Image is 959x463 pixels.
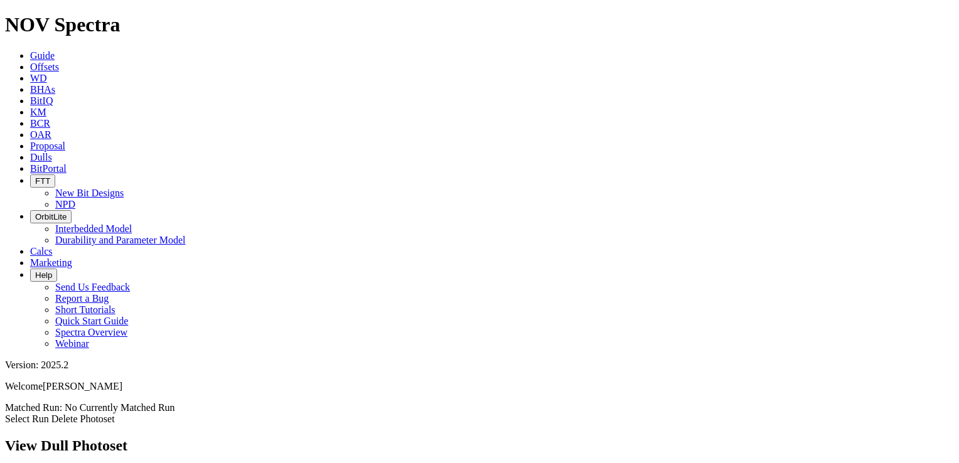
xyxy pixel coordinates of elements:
[30,269,57,282] button: Help
[5,413,49,424] a: Select Run
[30,84,55,95] a: BHAs
[35,212,67,221] span: OrbitLite
[55,293,109,304] a: Report a Bug
[30,174,55,188] button: FTT
[5,13,954,36] h1: NOV Spectra
[5,437,954,454] h2: View Dull Photoset
[55,316,128,326] a: Quick Start Guide
[30,257,72,268] a: Marketing
[30,50,55,61] a: Guide
[65,402,175,413] span: No Currently Matched Run
[43,381,122,391] span: [PERSON_NAME]
[30,73,47,83] a: WD
[30,107,46,117] a: KM
[5,402,62,413] span: Matched Run:
[55,304,115,315] a: Short Tutorials
[55,188,124,198] a: New Bit Designs
[5,359,954,371] div: Version: 2025.2
[55,327,127,338] a: Spectra Overview
[30,118,50,129] a: BCR
[30,141,65,151] a: Proposal
[30,246,53,257] a: Calcs
[55,199,75,210] a: NPD
[30,163,67,174] a: BitPortal
[5,381,954,392] p: Welcome
[30,61,59,72] a: Offsets
[55,338,89,349] a: Webinar
[35,270,52,280] span: Help
[55,223,132,234] a: Interbedded Model
[55,235,186,245] a: Durability and Parameter Model
[55,282,130,292] a: Send Us Feedback
[30,95,53,106] a: BitIQ
[51,413,115,424] a: Delete Photoset
[30,152,52,162] a: Dulls
[30,210,72,223] button: OrbitLite
[35,176,50,186] span: FTT
[30,129,51,140] a: OAR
